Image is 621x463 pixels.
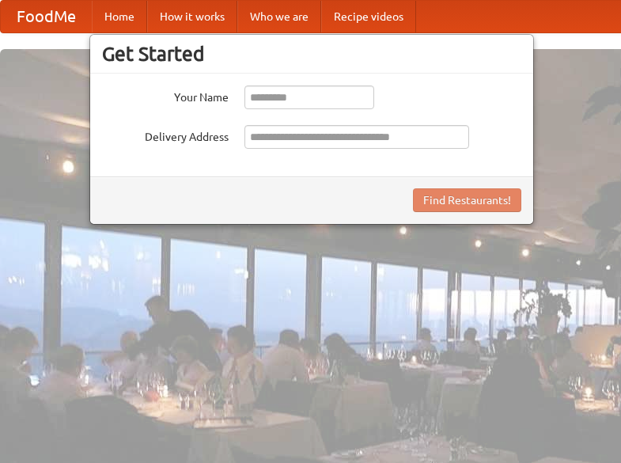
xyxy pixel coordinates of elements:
[92,1,147,32] a: Home
[147,1,237,32] a: How it works
[102,85,229,105] label: Your Name
[321,1,416,32] a: Recipe videos
[102,125,229,145] label: Delivery Address
[237,1,321,32] a: Who we are
[102,42,521,66] h3: Get Started
[1,1,92,32] a: FoodMe
[413,188,521,212] button: Find Restaurants!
